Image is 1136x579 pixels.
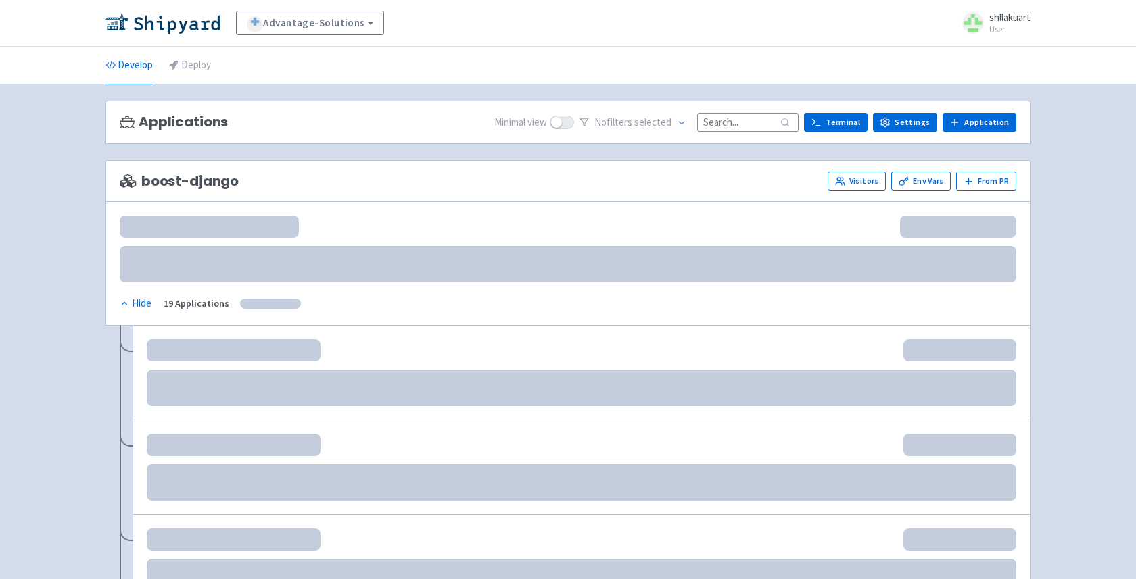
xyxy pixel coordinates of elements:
a: Deploy [169,47,211,84]
span: boost-django [120,174,239,189]
small: User [989,25,1031,34]
a: Settings [873,113,937,132]
a: Terminal [804,113,868,132]
button: Hide [120,296,153,311]
button: From PR [956,172,1016,191]
h3: Applications [120,114,228,130]
img: Shipyard logo [105,12,220,34]
input: Search... [697,113,799,131]
a: Advantage-Solutions [236,11,384,35]
a: Visitors [828,172,886,191]
span: selected [634,116,671,128]
a: Env Vars [891,172,951,191]
span: shllakuart [989,11,1031,24]
span: Minimal view [494,115,547,130]
div: 19 Applications [164,296,229,311]
a: Develop [105,47,153,84]
span: No filter s [594,115,671,130]
a: Application [943,113,1016,132]
div: Hide [120,296,151,311]
a: shllakuart User [954,12,1031,34]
